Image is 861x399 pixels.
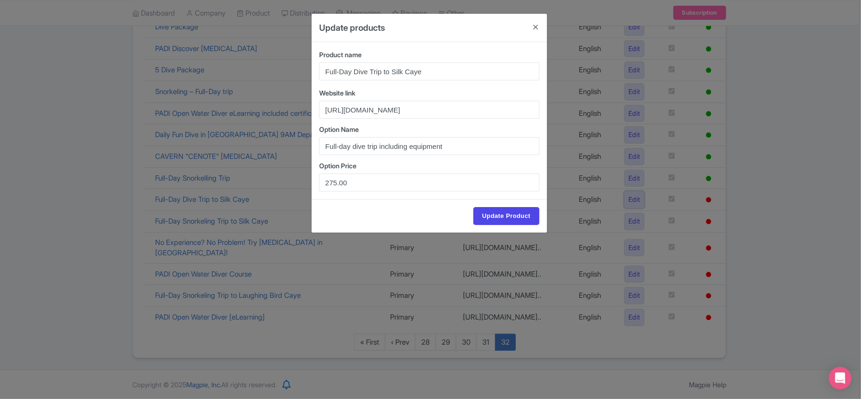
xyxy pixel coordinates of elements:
[319,62,539,80] input: Product name
[319,101,539,119] input: Website link
[524,14,547,41] button: Close
[319,89,356,97] span: Website link
[319,51,362,59] span: Product name
[319,173,539,191] input: Options Price
[473,207,539,225] input: Update Product
[829,367,852,390] div: Open Intercom Messenger
[319,162,357,170] span: Option Price
[319,21,385,34] h4: Update products
[319,137,539,155] input: Options name
[319,125,359,133] span: Option Name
